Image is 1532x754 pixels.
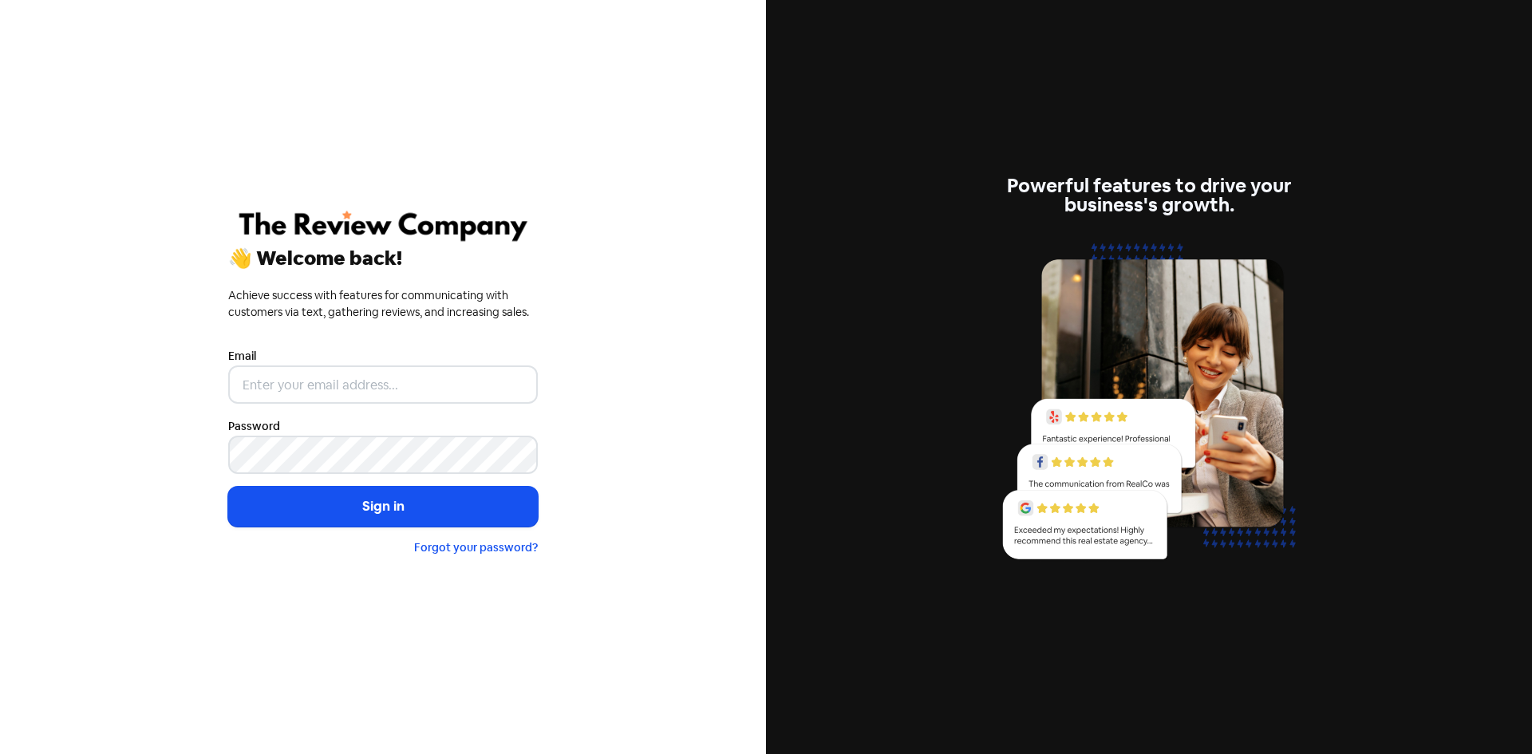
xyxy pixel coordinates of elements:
button: Sign in [228,487,538,527]
a: Forgot your password? [414,540,538,555]
div: Powerful features to drive your business's growth. [994,176,1304,215]
input: Enter your email address... [228,365,538,404]
img: reviews [994,234,1304,578]
div: 👋 Welcome back! [228,249,538,268]
label: Password [228,418,280,435]
div: Achieve success with features for communicating with customers via text, gathering reviews, and i... [228,287,538,321]
label: Email [228,348,256,365]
